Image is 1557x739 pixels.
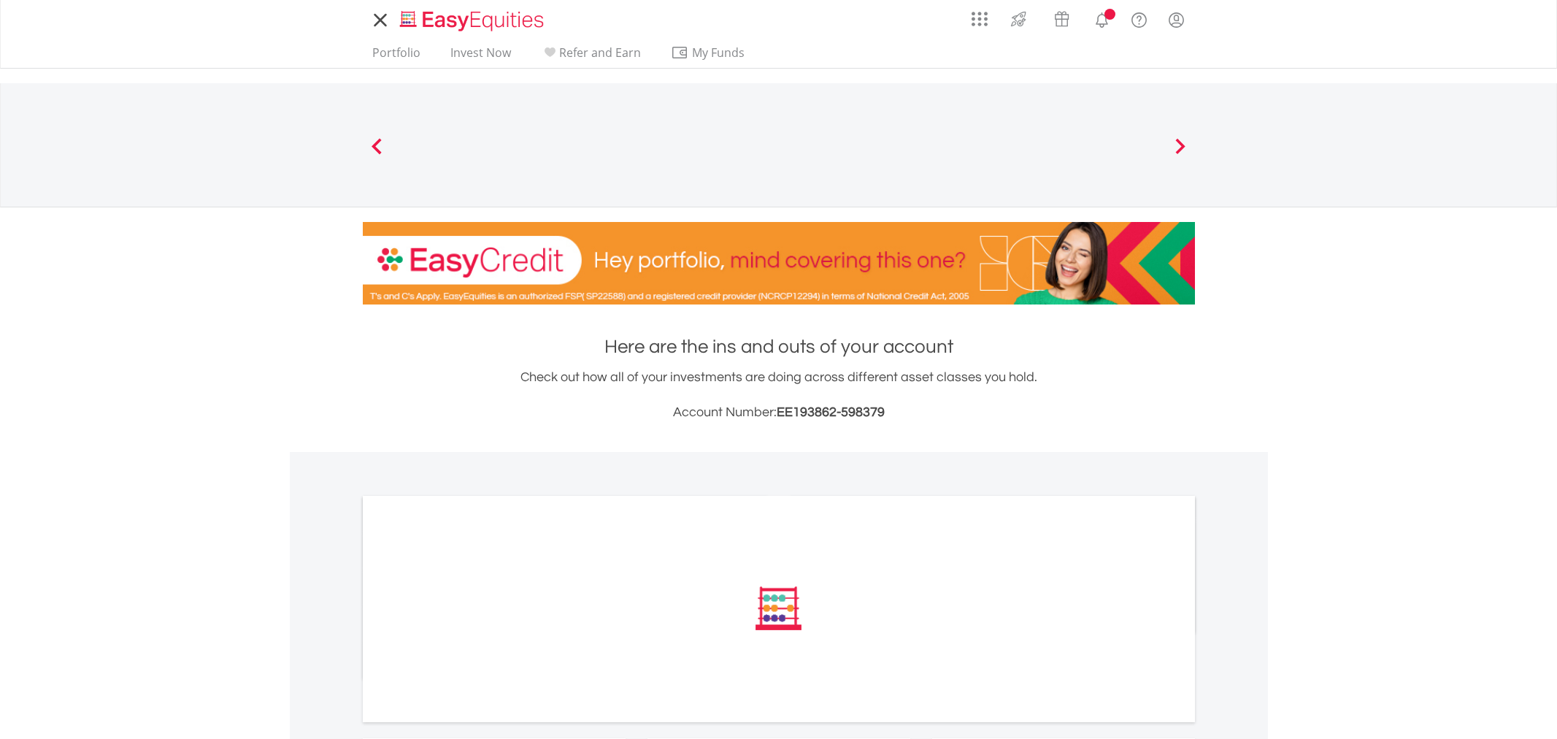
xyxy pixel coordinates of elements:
[394,4,550,33] a: Home page
[366,45,426,68] a: Portfolio
[363,334,1195,360] h1: Here are the ins and outs of your account
[1050,7,1074,31] img: vouchers-v2.svg
[445,45,517,68] a: Invest Now
[397,9,550,33] img: EasyEquities_Logo.png
[972,11,988,27] img: grid-menu-icon.svg
[1120,4,1158,33] a: FAQ's and Support
[363,402,1195,423] h3: Account Number:
[363,367,1195,423] div: Check out how all of your investments are doing across different asset classes you hold.
[671,43,766,62] span: My Funds
[535,45,647,68] a: Refer and Earn
[962,4,997,27] a: AppsGrid
[1007,7,1031,31] img: thrive-v2.svg
[559,45,641,61] span: Refer and Earn
[777,405,885,419] span: EE193862-598379
[1083,4,1120,33] a: Notifications
[363,222,1195,305] img: EasyCredit Promotion Banner
[1158,4,1195,36] a: My Profile
[1040,4,1083,31] a: Vouchers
